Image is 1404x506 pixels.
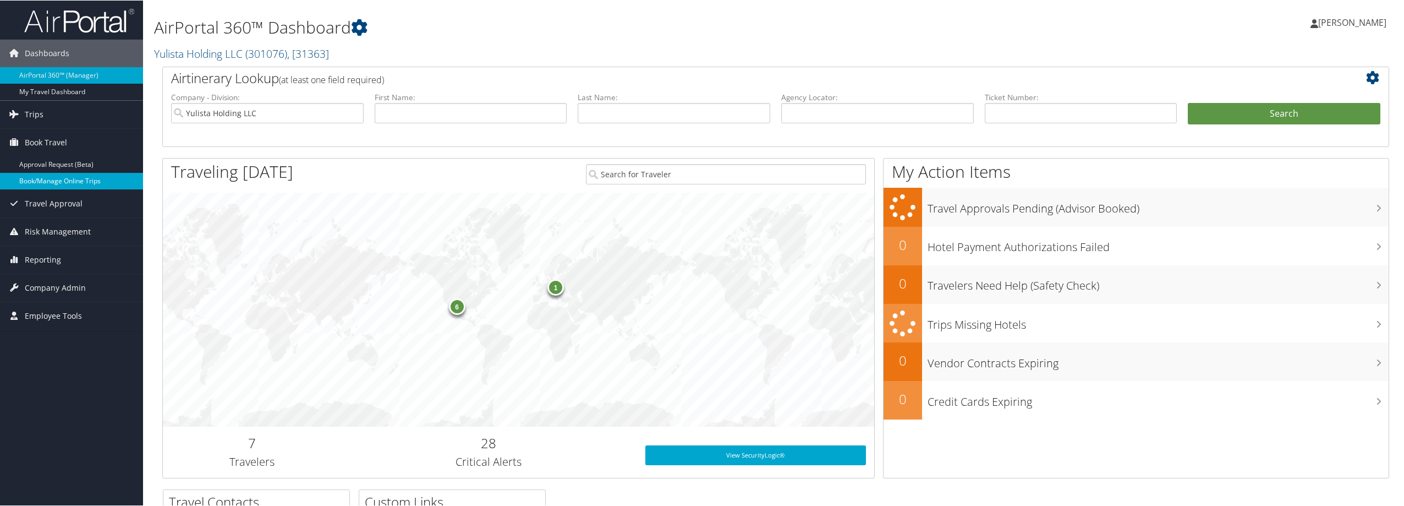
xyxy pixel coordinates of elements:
[449,298,465,314] div: 6
[928,272,1389,293] h3: Travelers Need Help (Safety Check)
[547,279,564,295] div: 1
[25,39,69,67] span: Dashboards
[154,15,983,39] h1: AirPortal 360™ Dashboard
[154,46,329,61] a: Yulista Holding LLC
[928,311,1389,332] h3: Trips Missing Hotels
[171,433,332,452] h2: 7
[884,187,1389,226] a: Travel Approvals Pending (Advisor Booked)
[884,303,1389,342] a: Trips Missing Hotels
[1188,102,1380,124] button: Search
[884,226,1389,265] a: 0Hotel Payment Authorizations Failed
[578,91,770,102] label: Last Name:
[25,274,86,301] span: Company Admin
[1318,16,1386,28] span: [PERSON_NAME]
[928,350,1389,371] h3: Vendor Contracts Expiring
[1310,6,1397,39] a: [PERSON_NAME]
[884,235,922,254] h2: 0
[287,46,329,61] span: , [ 31363 ]
[25,100,43,128] span: Trips
[375,91,567,102] label: First Name:
[24,7,134,33] img: airportal-logo.png
[171,160,293,183] h1: Traveling [DATE]
[25,128,67,156] span: Book Travel
[884,380,1389,419] a: 0Credit Cards Expiring
[171,68,1278,87] h2: Airtinerary Lookup
[884,265,1389,303] a: 0Travelers Need Help (Safety Check)
[171,91,364,102] label: Company - Division:
[25,189,83,217] span: Travel Approval
[586,164,866,184] input: Search for Traveler
[645,445,866,465] a: View SecurityLogic®
[781,91,974,102] label: Agency Locator:
[985,91,1177,102] label: Ticket Number:
[25,246,61,273] span: Reporting
[245,46,287,61] span: ( 301076 )
[279,73,384,85] span: (at least one field required)
[349,454,629,469] h3: Critical Alerts
[171,454,332,469] h3: Travelers
[25,302,82,329] span: Employee Tools
[884,160,1389,183] h1: My Action Items
[928,195,1389,216] h3: Travel Approvals Pending (Advisor Booked)
[884,389,922,408] h2: 0
[349,433,629,452] h2: 28
[884,351,922,369] h2: 0
[884,274,922,292] h2: 0
[884,342,1389,380] a: 0Vendor Contracts Expiring
[928,233,1389,254] h3: Hotel Payment Authorizations Failed
[928,388,1389,409] h3: Credit Cards Expiring
[25,217,91,245] span: Risk Management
